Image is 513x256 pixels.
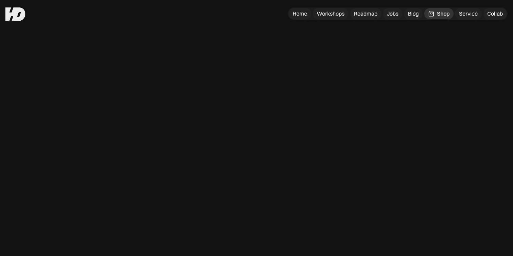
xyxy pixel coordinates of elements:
a: Jobs [383,8,402,19]
a: Shop [424,8,454,19]
div: Roadmap [354,10,377,17]
a: Collab [483,8,507,19]
div: Home [293,10,307,17]
a: Roadmap [350,8,381,19]
div: Shop [437,10,450,17]
div: Collab [487,10,503,17]
div: Workshops [317,10,344,17]
a: Service [455,8,482,19]
div: Jobs [387,10,398,17]
a: Blog [404,8,423,19]
a: Workshops [313,8,349,19]
div: Blog [408,10,419,17]
a: Home [289,8,311,19]
div: Service [459,10,478,17]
